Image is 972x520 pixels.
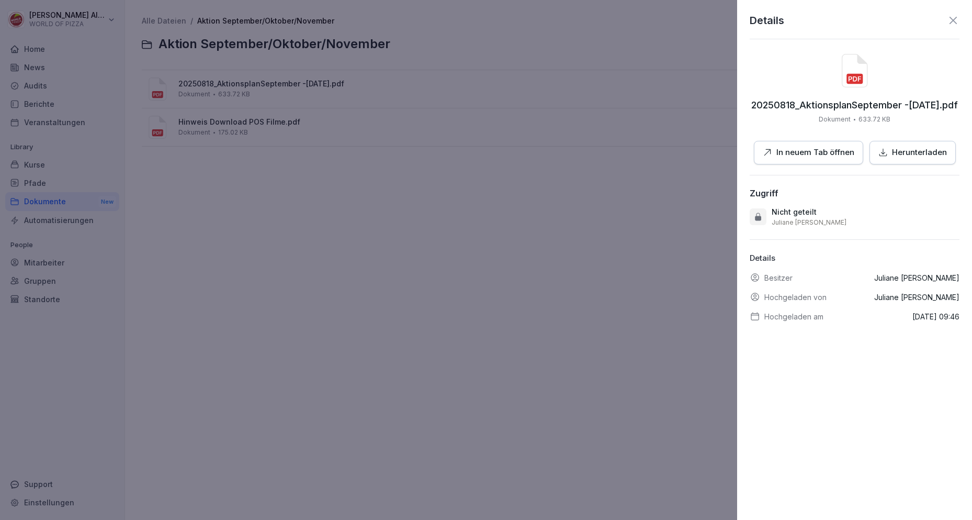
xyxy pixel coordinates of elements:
p: Nicht geteilt [772,207,817,217]
p: Details [750,13,784,28]
p: Herunterladen [892,147,947,159]
p: In neuem Tab öffnen [776,147,854,159]
p: Juliane [PERSON_NAME] [874,272,959,283]
p: Dokument [819,115,851,124]
p: 633.72 KB [858,115,890,124]
p: 20250818_AktionsplanSeptember -November 25.pdf [751,100,958,110]
p: Besitzer [764,272,793,283]
p: Hochgeladen am [764,311,823,322]
p: Hochgeladen von [764,292,827,303]
p: Details [750,252,959,264]
button: In neuem Tab öffnen [754,141,863,164]
div: Zugriff [750,188,778,198]
p: Juliane [PERSON_NAME] [772,218,846,227]
button: Herunterladen [869,141,956,164]
p: Juliane [PERSON_NAME] [874,292,959,303]
p: [DATE] 09:46 [912,311,959,322]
